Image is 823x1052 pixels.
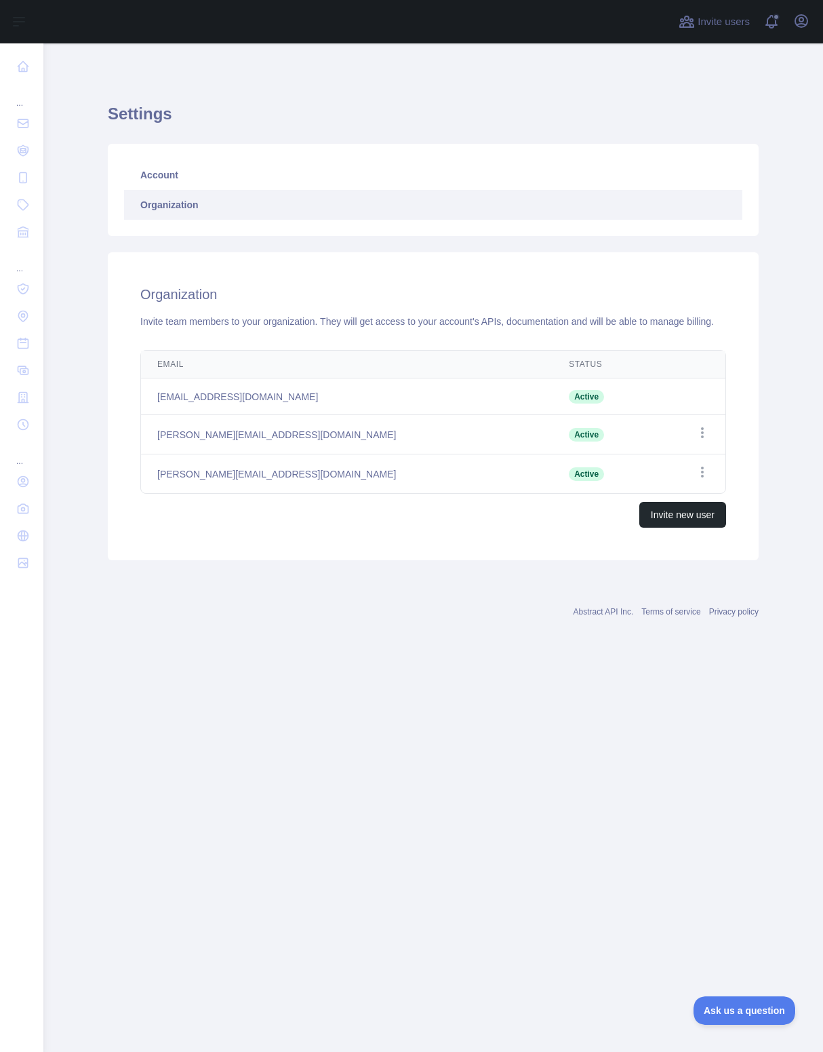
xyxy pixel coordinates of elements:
[569,390,604,404] span: Active
[108,103,759,136] h1: Settings
[639,502,726,528] button: Invite new user
[694,996,796,1025] iframe: Toggle Customer Support
[569,428,604,442] span: Active
[574,607,634,617] a: Abstract API Inc.
[124,160,742,190] a: Account
[553,351,656,378] th: Status
[676,11,752,33] button: Invite users
[11,247,33,274] div: ...
[569,467,604,481] span: Active
[11,440,33,467] div: ...
[124,190,742,220] a: Organization
[141,415,553,454] td: [PERSON_NAME][EMAIL_ADDRESS][DOMAIN_NAME]
[141,454,553,494] td: [PERSON_NAME][EMAIL_ADDRESS][DOMAIN_NAME]
[11,81,33,109] div: ...
[698,14,750,30] span: Invite users
[709,607,759,617] a: Privacy policy
[141,351,553,378] th: Email
[140,315,726,328] div: Invite team members to your organization. They will get access to your account's APIs, documentat...
[140,285,726,304] h2: Organization
[641,607,700,617] a: Terms of service
[141,378,553,415] td: [EMAIL_ADDRESS][DOMAIN_NAME]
